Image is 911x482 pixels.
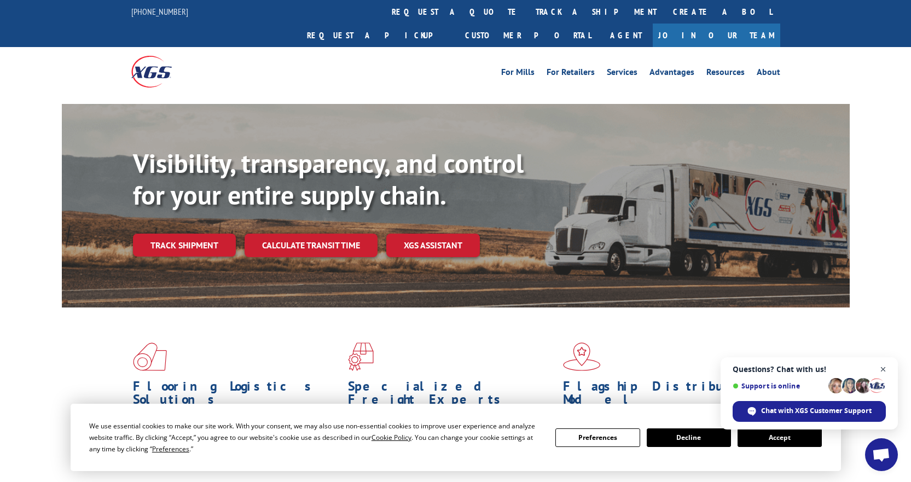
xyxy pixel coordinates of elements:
a: Customer Portal [457,24,599,47]
a: Track shipment [133,234,236,257]
span: Chat with XGS Customer Support [761,406,872,416]
a: [PHONE_NUMBER] [131,6,188,17]
div: Open chat [865,438,898,471]
button: Accept [738,428,822,447]
a: Services [607,68,637,80]
a: Request a pickup [299,24,457,47]
b: Visibility, transparency, and control for your entire supply chain. [133,146,524,212]
span: Close chat [877,363,890,376]
span: Questions? Chat with us! [733,365,886,374]
img: xgs-icon-focused-on-flooring-red [348,342,374,371]
button: Decline [647,428,731,447]
a: Learn More > [348,461,484,473]
div: Chat with XGS Customer Support [733,401,886,422]
span: Preferences [152,444,189,454]
img: xgs-icon-flagship-distribution-model-red [563,342,601,371]
span: Support is online [733,382,825,390]
a: For Mills [501,68,535,80]
span: Cookie Policy [372,433,411,442]
a: Join Our Team [653,24,780,47]
h1: Flooring Logistics Solutions [133,380,340,411]
h1: Specialized Freight Experts [348,380,555,411]
a: Learn More > [133,461,269,473]
div: We use essential cookies to make our site work. With your consent, we may also use non-essential ... [89,420,542,455]
a: Advantages [649,68,694,80]
h1: Flagship Distribution Model [563,380,770,411]
a: For Retailers [547,68,595,80]
a: Calculate transit time [245,234,378,257]
a: About [757,68,780,80]
a: Agent [599,24,653,47]
a: XGS ASSISTANT [386,234,480,257]
a: Resources [706,68,745,80]
div: Cookie Consent Prompt [71,404,841,471]
img: xgs-icon-total-supply-chain-intelligence-red [133,342,167,371]
button: Preferences [555,428,640,447]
